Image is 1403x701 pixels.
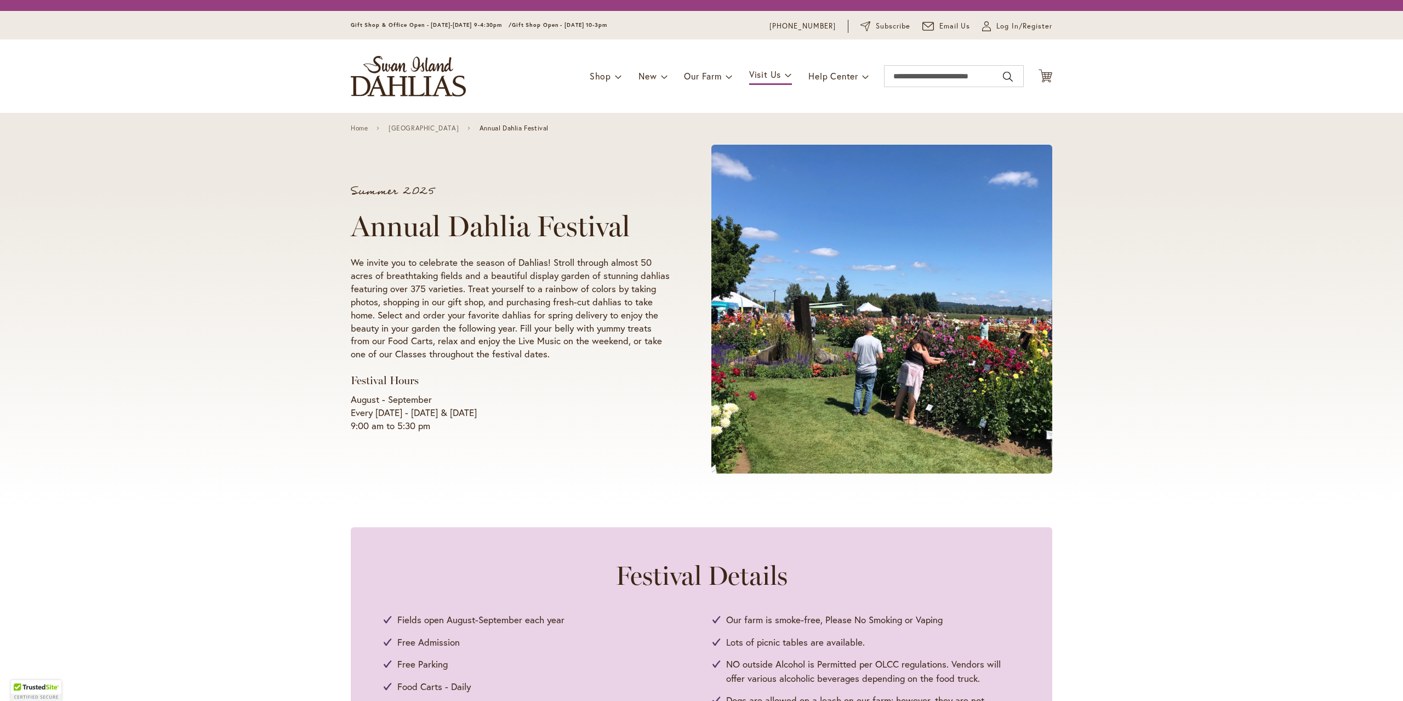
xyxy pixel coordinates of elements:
[397,635,460,649] span: Free Admission
[939,21,971,32] span: Email Us
[749,69,781,80] span: Visit Us
[351,256,670,361] p: We invite you to celebrate the season of Dahlias! Stroll through almost 50 acres of breathtaking ...
[726,635,865,649] span: Lots of picnic tables are available.
[1003,68,1013,86] button: Search
[808,70,858,82] span: Help Center
[351,56,466,96] a: store logo
[397,613,564,627] span: Fields open August-September each year
[684,70,721,82] span: Our Farm
[982,21,1052,32] a: Log In/Register
[996,21,1052,32] span: Log In/Register
[351,374,670,387] h3: Festival Hours
[922,21,971,32] a: Email Us
[726,657,1019,685] span: NO outside Alcohol is Permitted per OLCC regulations. Vendors will offer various alcoholic bevera...
[590,70,611,82] span: Shop
[397,657,448,671] span: Free Parking
[351,393,670,432] p: August - September Every [DATE] - [DATE] & [DATE] 9:00 am to 5:30 pm
[384,560,1019,591] h2: Festival Details
[389,124,459,132] a: [GEOGRAPHIC_DATA]
[480,124,549,132] span: Annual Dahlia Festival
[351,210,670,243] h1: Annual Dahlia Festival
[860,21,910,32] a: Subscribe
[769,21,836,32] a: [PHONE_NUMBER]
[351,186,670,197] p: Summer 2025
[351,124,368,132] a: Home
[512,21,607,29] span: Gift Shop Open - [DATE] 10-3pm
[726,613,943,627] span: Our farm is smoke-free, Please No Smoking or Vaping
[351,21,512,29] span: Gift Shop & Office Open - [DATE]-[DATE] 9-4:30pm /
[876,21,910,32] span: Subscribe
[638,70,657,82] span: New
